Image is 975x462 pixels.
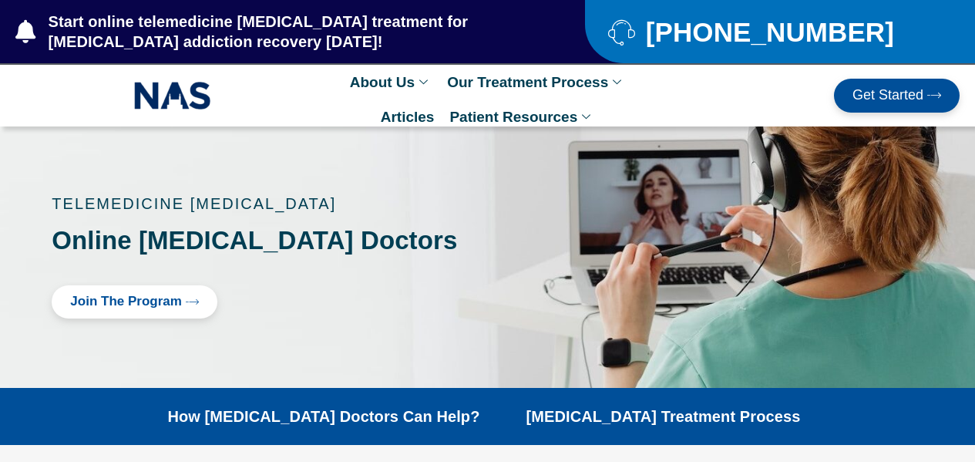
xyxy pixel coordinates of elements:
[834,79,960,113] a: Get Started
[852,88,923,103] span: Get Started
[439,65,633,99] a: Our Treatment Process
[52,196,459,211] p: TELEMEDICINE [MEDICAL_DATA]
[642,22,894,42] span: [PHONE_NUMBER]
[373,99,442,134] a: Articles
[52,285,217,319] a: Join The Program
[442,99,602,134] a: Patient Resources
[167,407,479,426] a: How [MEDICAL_DATA] Doctors Can Help?
[15,12,523,52] a: Start online telemedicine [MEDICAL_DATA] treatment for [MEDICAL_DATA] addiction recovery [DATE]!
[45,12,524,52] span: Start online telemedicine [MEDICAL_DATA] treatment for [MEDICAL_DATA] addiction recovery [DATE]!
[526,407,801,426] a: [MEDICAL_DATA] Treatment Process
[608,19,936,46] a: [PHONE_NUMBER]
[52,227,459,255] h1: Online [MEDICAL_DATA] Doctors
[342,65,439,99] a: About Us
[134,78,211,113] img: NAS_email_signature-removebg-preview.png
[52,285,459,319] div: Click here to Join Suboxone Treatment Program with our Top Rated Online Suboxone Doctors
[70,295,182,309] span: Join The Program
